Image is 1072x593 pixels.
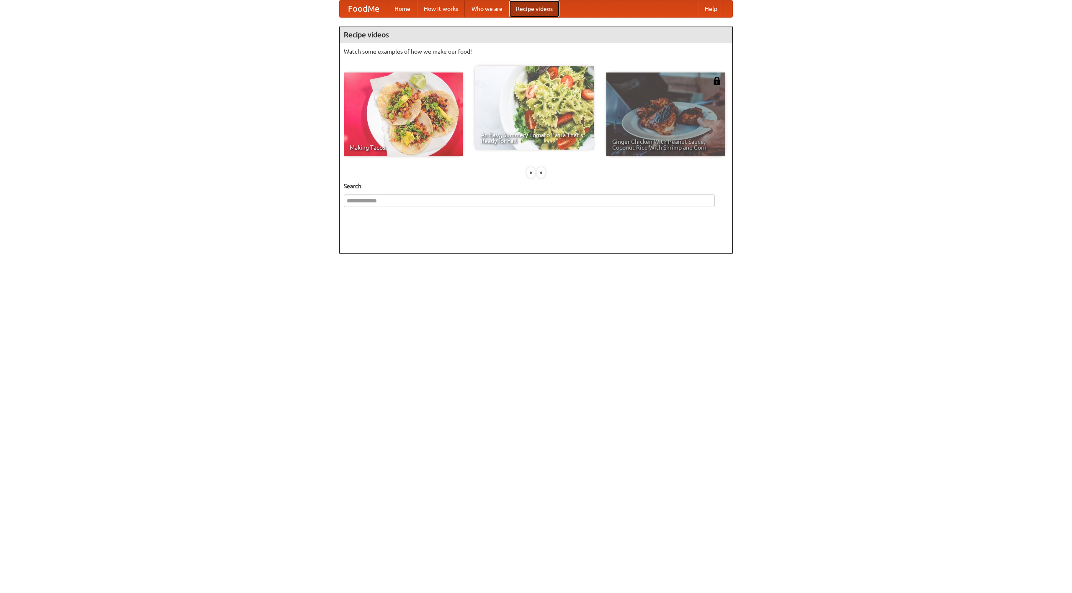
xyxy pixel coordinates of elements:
a: Making Tacos [344,73,463,156]
h5: Search [344,182,728,190]
h4: Recipe videos [340,26,732,43]
div: « [527,167,535,178]
a: How it works [417,0,465,17]
a: FoodMe [340,0,388,17]
span: Making Tacos [350,145,457,150]
span: An Easy, Summery Tomato Pasta That's Ready for Fall [481,132,588,144]
a: Home [388,0,417,17]
p: Watch some examples of how we make our food! [344,47,728,56]
a: Recipe videos [509,0,559,17]
a: Help [698,0,724,17]
a: Who we are [465,0,509,17]
a: An Easy, Summery Tomato Pasta That's Ready for Fall [475,66,594,150]
div: » [537,167,545,178]
img: 483408.png [713,77,721,85]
